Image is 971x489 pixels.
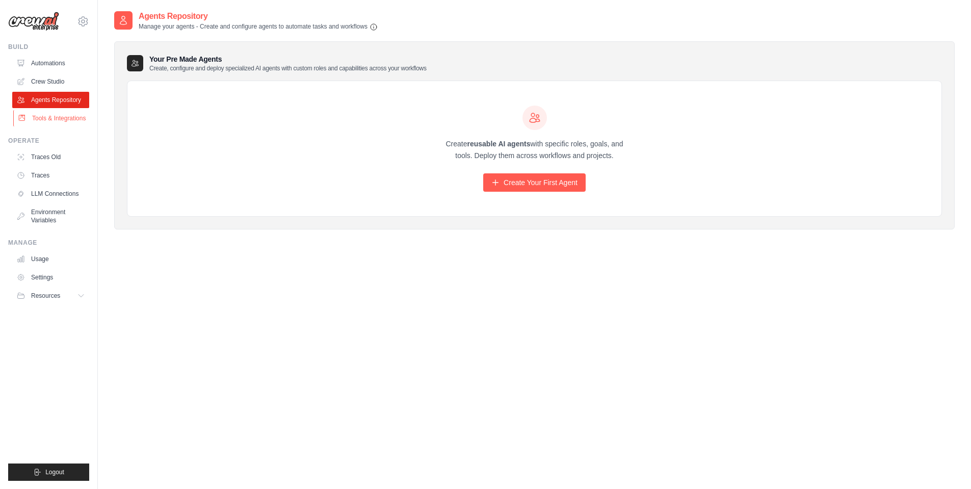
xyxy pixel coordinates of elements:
[437,138,633,162] p: Create with specific roles, goals, and tools. Deploy them across workflows and projects.
[12,55,89,71] a: Automations
[12,204,89,228] a: Environment Variables
[149,54,427,72] h3: Your Pre Made Agents
[8,464,89,481] button: Logout
[12,288,89,304] button: Resources
[8,137,89,145] div: Operate
[12,167,89,184] a: Traces
[467,140,530,148] strong: reusable AI agents
[12,73,89,90] a: Crew Studio
[8,43,89,51] div: Build
[12,92,89,108] a: Agents Repository
[8,12,59,31] img: Logo
[12,149,89,165] a: Traces Old
[45,468,64,476] span: Logout
[13,110,90,126] a: Tools & Integrations
[149,64,427,72] p: Create, configure and deploy specialized AI agents with custom roles and capabilities across your...
[139,10,378,22] h2: Agents Repository
[8,239,89,247] div: Manage
[12,251,89,267] a: Usage
[139,22,378,31] p: Manage your agents - Create and configure agents to automate tasks and workflows
[12,269,89,286] a: Settings
[31,292,60,300] span: Resources
[12,186,89,202] a: LLM Connections
[483,173,586,192] a: Create Your First Agent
